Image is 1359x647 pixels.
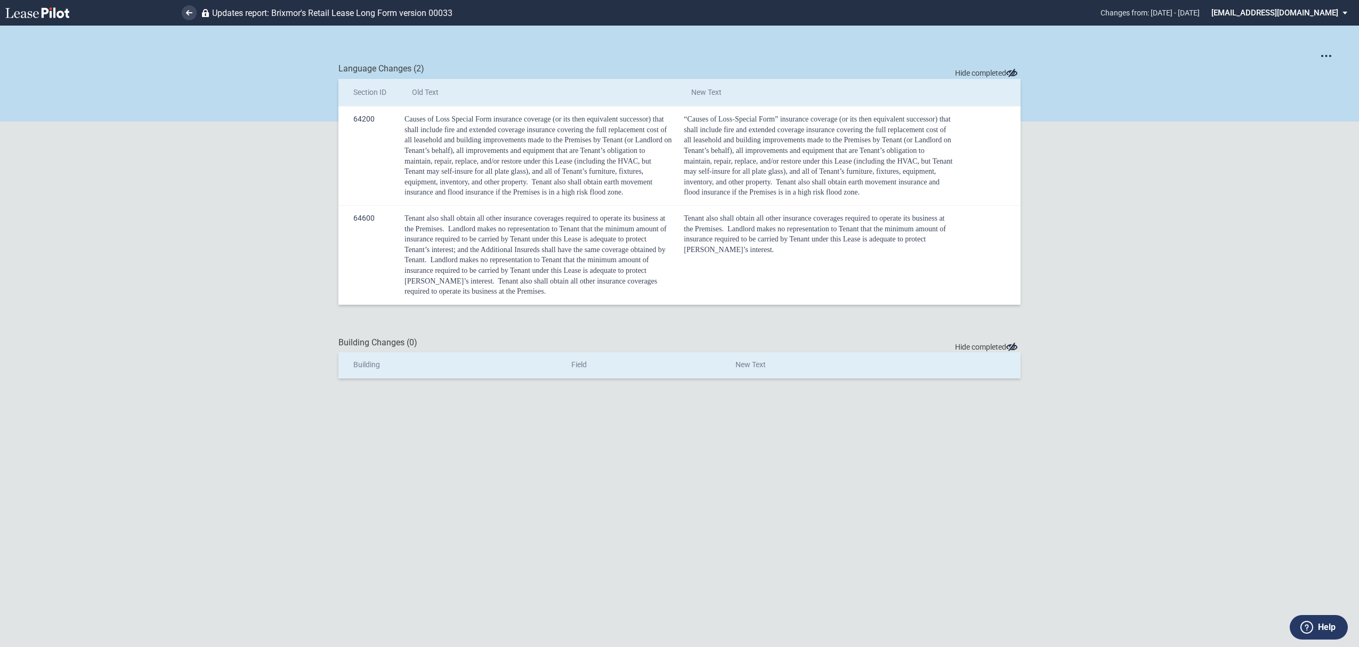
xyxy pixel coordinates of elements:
span: Hide completed [955,342,1021,353]
span: 64600 [353,205,375,231]
label: Help [1318,620,1336,634]
th: New Text [676,79,957,107]
span: - [732,115,735,123]
th: Old Text [397,79,676,107]
div: Language Changes (2) [338,63,1021,75]
span: Tenant also shall obtain all other insurance coverages required to operate its business at the Pr... [405,277,657,296]
span: 64200 [353,106,375,132]
span: Tenant also shall obtain all other insurance coverages required to operate its business at the Pr... [684,214,947,233]
span: Landlord makes no representation to Tenant that the minimum amount of insurance required to be ca... [684,225,948,254]
span: Tenant also shall obtain earth movement insurance and flood insurance if the Premises is in a hig... [684,178,941,197]
span: Landlord makes no representation to Tenant that the minimum amount of insurance required to be ca... [405,225,667,264]
span: Causes of Loss Special Form insurance coverage (or its then equivalent successor) that shall incl... [405,115,672,186]
span: Tenant also shall obtain all other insurance coverages required to operate its business at the Pr... [405,214,665,233]
th: Field [556,352,721,378]
th: Section ID [338,79,397,107]
button: Help [1290,615,1348,640]
span: Hide completed [955,68,1021,79]
span: Landlord makes no representation to Tenant that the minimum amount of insurance required to be ca... [405,256,649,285]
th: New Text [721,352,957,378]
div: Building Changes (0) [338,337,1021,349]
th: Building [338,352,556,378]
span: . [772,246,774,254]
span: Changes from: [DATE] - [DATE] [1101,9,1200,17]
span: “Causes of Loss Special Form” insurance coverage (or its then equivalent successor) that shall in... [684,115,954,186]
span: Updates report: Brixmor's Retail Lease Long Form version 00033 [212,8,452,18]
button: Open options menu [1317,47,1334,64]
